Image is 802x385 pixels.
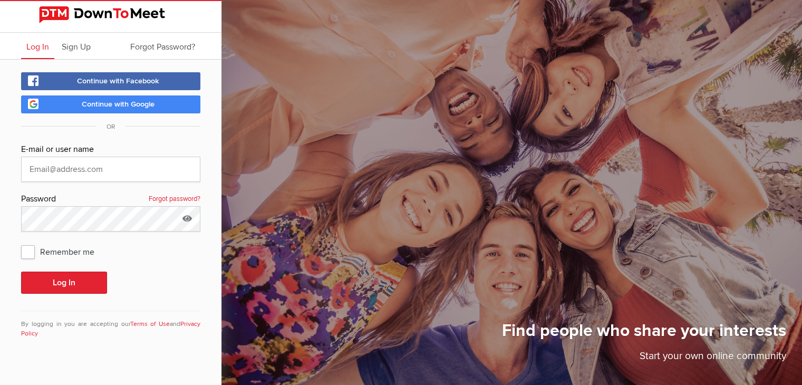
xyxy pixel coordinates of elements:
[21,143,200,157] div: E-mail or user name
[77,76,159,85] span: Continue with Facebook
[21,157,200,182] input: Email@address.com
[96,123,125,131] span: OR
[21,311,200,339] div: By logging in you are accepting our and
[21,242,105,261] span: Remember me
[26,42,49,52] span: Log In
[21,33,54,59] a: Log In
[21,272,107,294] button: Log In
[502,320,786,349] h1: Find people who share your interests
[130,42,195,52] span: Forgot Password?
[56,33,96,59] a: Sign Up
[502,349,786,369] p: Start your own online community
[82,100,154,109] span: Continue with Google
[39,6,182,23] img: DownToMeet
[21,95,200,113] a: Continue with Google
[21,72,200,90] a: Continue with Facebook
[62,42,91,52] span: Sign Up
[130,320,170,328] a: Terms of Use
[149,192,200,206] a: Forgot password?
[125,33,200,59] a: Forgot Password?
[21,192,200,206] div: Password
